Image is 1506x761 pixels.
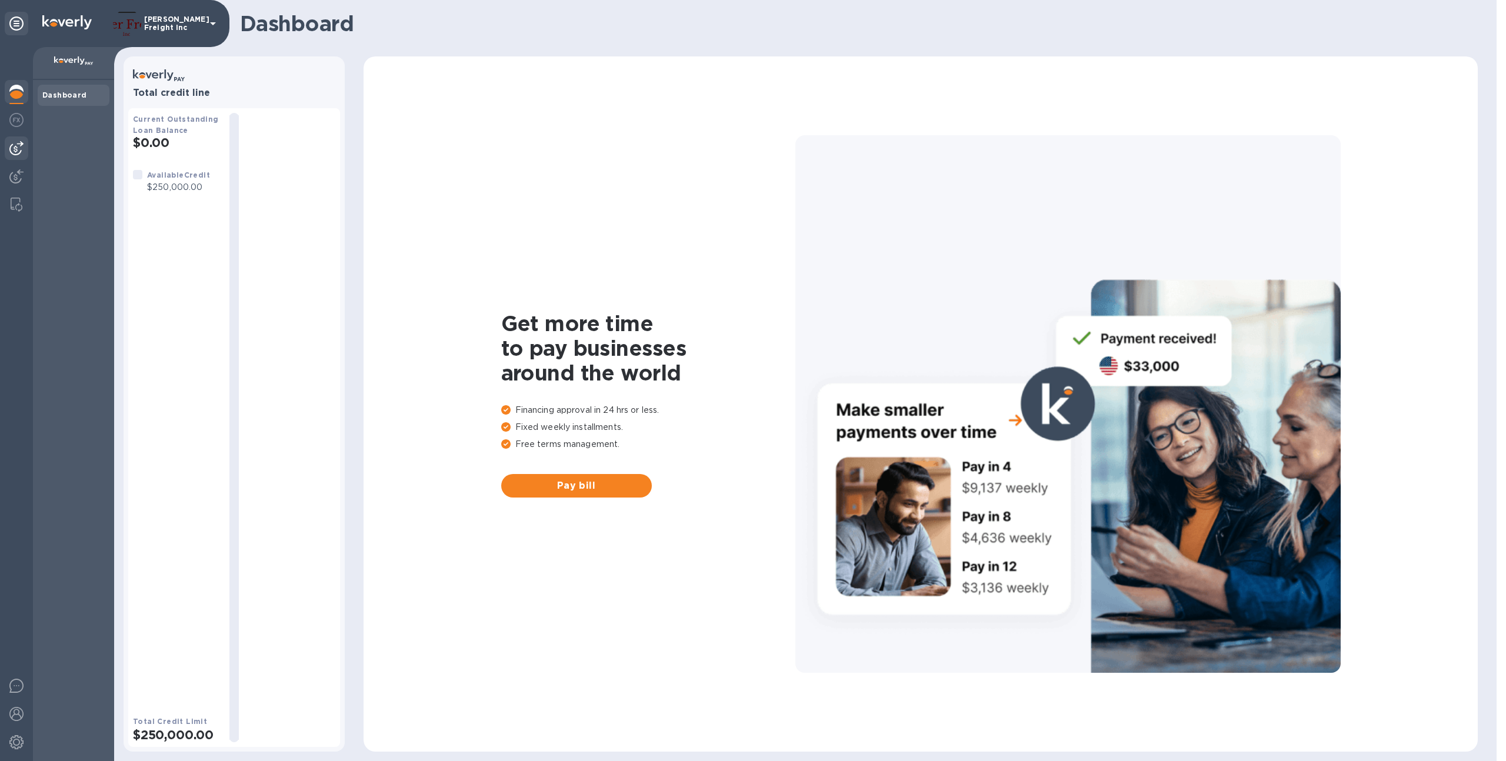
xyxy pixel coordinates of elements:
h1: Get more time to pay businesses around the world [501,311,795,385]
p: Free terms management. [501,438,795,450]
b: Total Credit Limit [133,717,207,726]
img: Logo [42,15,92,29]
h2: $0.00 [133,135,220,150]
button: Pay bill [501,474,652,498]
p: $250,000.00 [147,181,210,193]
b: Dashboard [42,91,87,99]
p: Financing approval in 24 hrs or less. [501,404,795,416]
h2: $250,000.00 [133,727,220,742]
h3: Total credit line [133,88,335,99]
span: Pay bill [511,479,642,493]
p: Fixed weekly installments. [501,421,795,433]
p: [PERSON_NAME] Freight Inc [144,15,203,32]
b: Current Outstanding Loan Balance [133,115,219,135]
b: Available Credit [147,171,210,179]
h1: Dashboard [240,11,1472,36]
div: Unpin categories [5,12,28,35]
img: Foreign exchange [9,113,24,127]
